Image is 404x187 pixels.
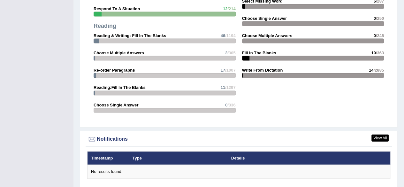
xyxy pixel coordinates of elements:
[227,6,235,11] span: /214
[94,68,135,73] strong: Re-order Paragraphs
[94,33,166,38] strong: Reading & Writing: Fill In The Blanks
[220,68,225,73] span: 17
[373,68,384,73] span: /2885
[242,68,283,73] strong: Write From Dictation
[220,85,225,90] span: 11
[371,135,389,142] a: View All
[87,135,390,144] div: Notifications
[223,6,227,11] span: 12
[242,33,293,38] strong: Choose Multiple Answers
[129,152,228,165] th: Type
[225,103,227,107] span: 0
[225,33,236,38] span: /1194
[91,169,386,175] div: No results found.
[94,103,138,107] strong: Choose Single Answer
[94,51,144,55] strong: Choose Multiple Answers
[227,51,235,55] span: /305
[371,51,376,55] span: 19
[225,85,236,90] span: /1297
[225,68,236,73] span: /1007
[376,16,384,21] span: /250
[94,6,140,11] strong: Respond To A Situation
[88,152,129,165] th: Timestamp
[220,33,225,38] span: 46
[228,152,352,165] th: Details
[369,68,373,73] span: 14
[373,33,376,38] span: 0
[227,103,235,107] span: /336
[94,85,146,90] strong: Reading:Fill In The Blanks
[373,16,376,21] span: 0
[225,51,227,55] span: 3
[376,51,384,55] span: /363
[242,51,276,55] strong: Fill In The Blanks
[242,16,287,21] strong: Choose Single Answer
[94,23,116,29] strong: Reading
[376,33,384,38] span: /245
